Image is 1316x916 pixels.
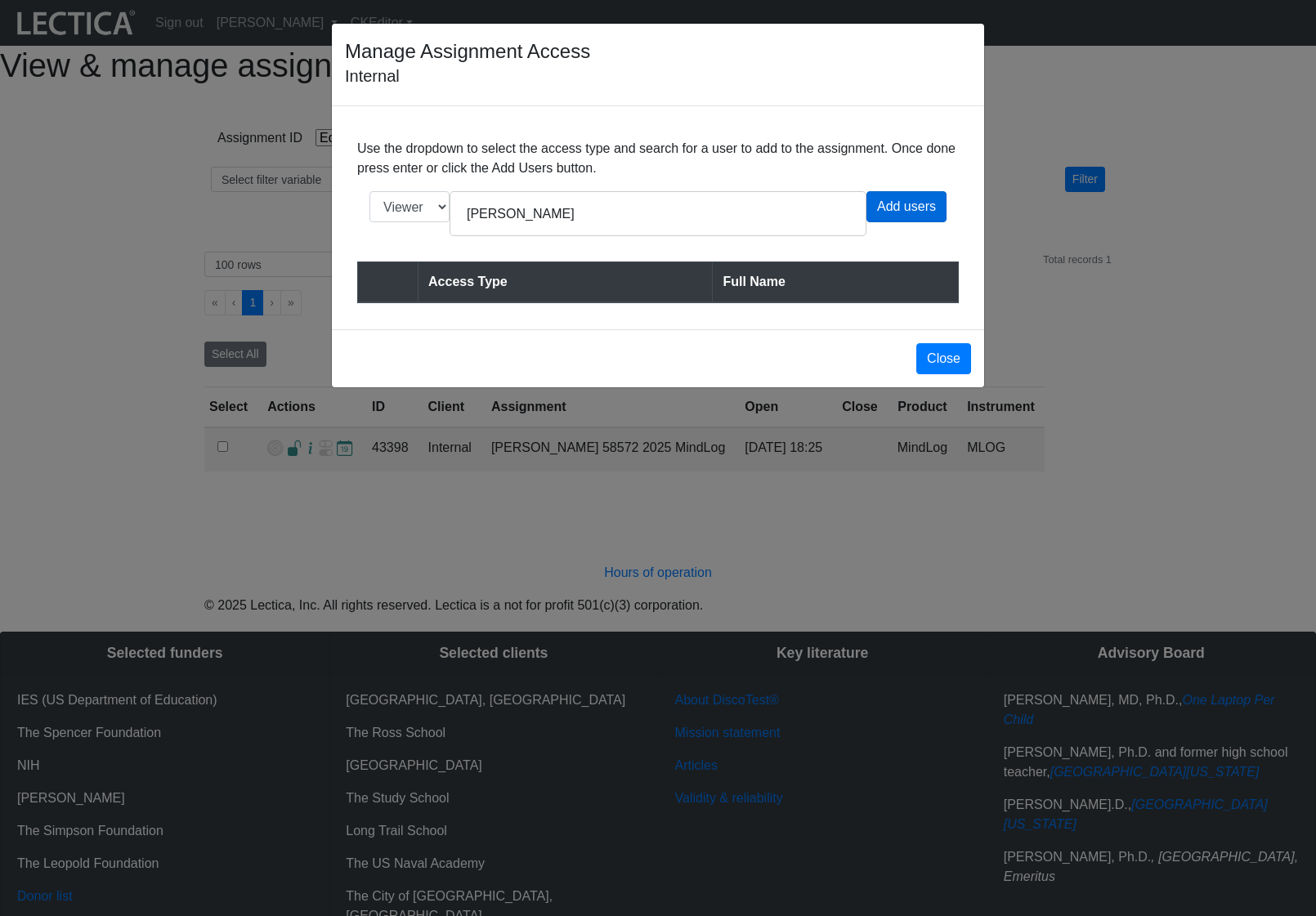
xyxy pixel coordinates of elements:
[916,343,971,374] button: Close
[357,139,959,178] p: Use the dropdown to select the access type and search for a user to add to the assignment. Once d...
[713,262,959,303] th: Full Name
[345,66,590,86] h5: Internal
[866,191,947,222] div: Add users
[345,37,590,66] h4: Manage Assignment Access
[419,262,713,303] th: Access Type
[467,204,575,224] div: [PERSON_NAME]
